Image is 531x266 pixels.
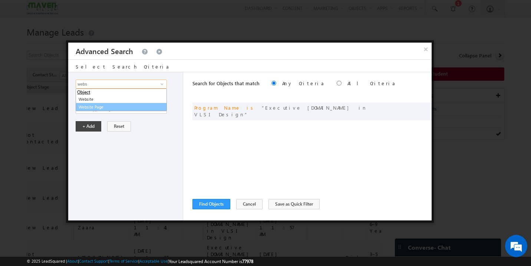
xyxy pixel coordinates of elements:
[156,80,166,88] a: Show All Items
[76,63,170,70] span: Select Search Criteria
[247,104,256,111] span: is
[282,80,325,86] label: Any Criteria
[236,199,263,209] button: Cancel
[194,104,241,111] span: Program Name
[76,121,101,132] button: + Add
[169,259,253,264] span: Your Leadsquared Account Number is
[192,199,230,209] button: Find Objects
[122,4,139,21] div: Minimize live chat window
[67,259,78,263] a: About
[139,259,168,263] a: Acceptable Use
[76,80,167,89] input: Type to Search
[76,103,167,112] a: Website Page
[79,259,108,263] a: Contact Support
[76,89,166,96] li: Object
[192,80,260,86] span: Search for Objects that match
[268,199,320,209] button: Save as Quick Filter
[101,209,135,219] em: Start Chat
[10,69,135,203] textarea: Type your message and hit 'Enter'
[39,39,125,49] div: Chat with us now
[347,80,396,86] label: All Criteria
[242,259,253,264] span: 77978
[76,43,133,59] h3: Advanced Search
[76,96,166,103] a: Website
[13,39,31,49] img: d_60004797649_company_0_60004797649
[194,104,367,117] span: Executive [DOMAIN_NAME] in VLSI Design
[109,259,138,263] a: Terms of Service
[420,43,432,56] button: ×
[27,258,253,265] span: © 2025 LeadSquared | | | | |
[107,121,131,132] button: Reset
